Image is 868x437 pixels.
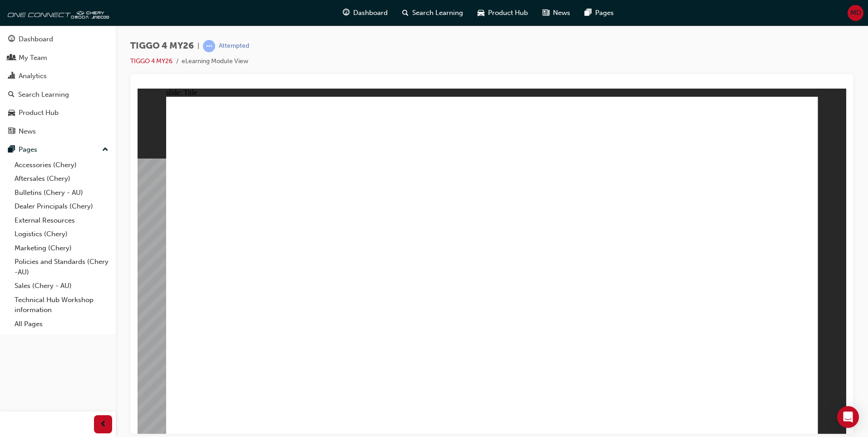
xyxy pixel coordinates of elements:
[11,227,112,241] a: Logistics (Chery)
[335,4,395,22] a: guage-iconDashboard
[11,158,112,172] a: Accessories (Chery)
[5,4,109,22] img: oneconnect
[11,172,112,186] a: Aftersales (Chery)
[542,7,549,19] span: news-icon
[11,279,112,293] a: Sales (Chery - AU)
[4,141,112,158] button: Pages
[130,41,194,51] span: TIGGO 4 MY26
[19,126,36,137] div: News
[182,56,248,67] li: eLearning Module View
[8,128,15,136] span: news-icon
[4,29,112,141] button: DashboardMy TeamAnalyticsSearch LearningProduct HubNews
[4,68,112,84] a: Analytics
[470,4,535,22] a: car-iconProduct Hub
[203,40,215,52] span: learningRecordVerb_ATTEMPT-icon
[8,146,15,154] span: pages-icon
[19,108,59,118] div: Product Hub
[8,72,15,80] span: chart-icon
[837,406,859,428] div: Open Intercom Messenger
[4,86,112,103] a: Search Learning
[8,54,15,62] span: people-icon
[130,57,173,65] a: TIGGO 4 MY26
[848,5,863,21] button: MD
[488,8,528,18] span: Product Hub
[11,241,112,255] a: Marketing (Chery)
[4,50,112,66] a: My Team
[11,255,112,279] a: Policies and Standards (Chery -AU)
[197,41,199,51] span: |
[8,109,15,117] span: car-icon
[577,4,621,22] a: pages-iconPages
[595,8,614,18] span: Pages
[19,53,47,63] div: My Team
[850,8,861,18] span: MD
[4,104,112,121] a: Product Hub
[8,91,15,99] span: search-icon
[19,34,53,45] div: Dashboard
[11,293,112,317] a: Technical Hub Workshop information
[100,419,107,430] span: prev-icon
[11,199,112,214] a: Dealer Principals (Chery)
[343,7,350,19] span: guage-icon
[19,71,47,81] div: Analytics
[395,4,470,22] a: search-iconSearch Learning
[585,7,592,19] span: pages-icon
[219,42,249,50] div: Attempted
[478,7,484,19] span: car-icon
[353,8,388,18] span: Dashboard
[18,89,69,100] div: Search Learning
[535,4,577,22] a: news-iconNews
[19,144,37,155] div: Pages
[402,7,409,19] span: search-icon
[11,186,112,200] a: Bulletins (Chery - AU)
[4,31,112,48] a: Dashboard
[553,8,570,18] span: News
[102,144,108,156] span: up-icon
[412,8,463,18] span: Search Learning
[11,317,112,331] a: All Pages
[4,123,112,140] a: News
[8,35,15,44] span: guage-icon
[11,214,112,228] a: External Resources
